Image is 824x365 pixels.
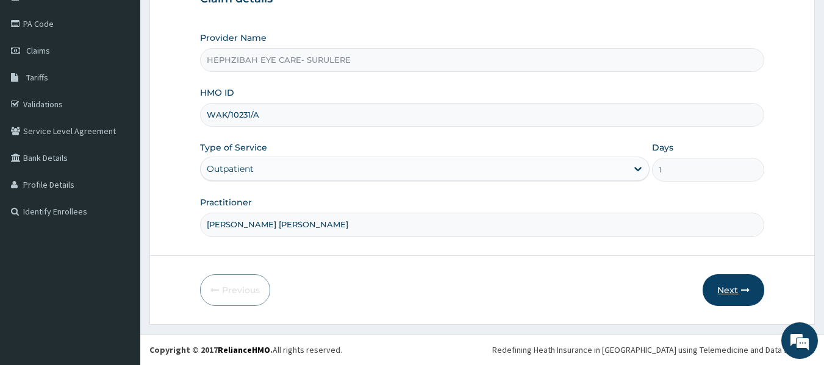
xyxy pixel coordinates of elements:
div: Redefining Heath Insurance in [GEOGRAPHIC_DATA] using Telemedicine and Data Science! [492,344,815,356]
textarea: Type your message and hit 'Enter' [6,239,232,282]
div: Chat with us now [63,68,205,84]
input: Enter Name [200,213,765,236]
button: Next [703,274,764,306]
span: We're online! [71,107,168,230]
label: Practitioner [200,196,252,208]
span: Tariffs [26,72,48,83]
input: Enter HMO ID [200,103,765,127]
div: Outpatient [207,163,254,175]
span: Claims [26,45,50,56]
a: RelianceHMO [218,344,270,355]
div: Minimize live chat window [200,6,229,35]
footer: All rights reserved. [140,334,824,365]
label: Provider Name [200,32,267,44]
label: Type of Service [200,141,267,154]
img: d_794563401_company_1708531726252_794563401 [23,61,49,91]
label: Days [652,141,673,154]
strong: Copyright © 2017 . [149,344,273,355]
button: Previous [200,274,270,306]
label: HMO ID [200,87,234,99]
